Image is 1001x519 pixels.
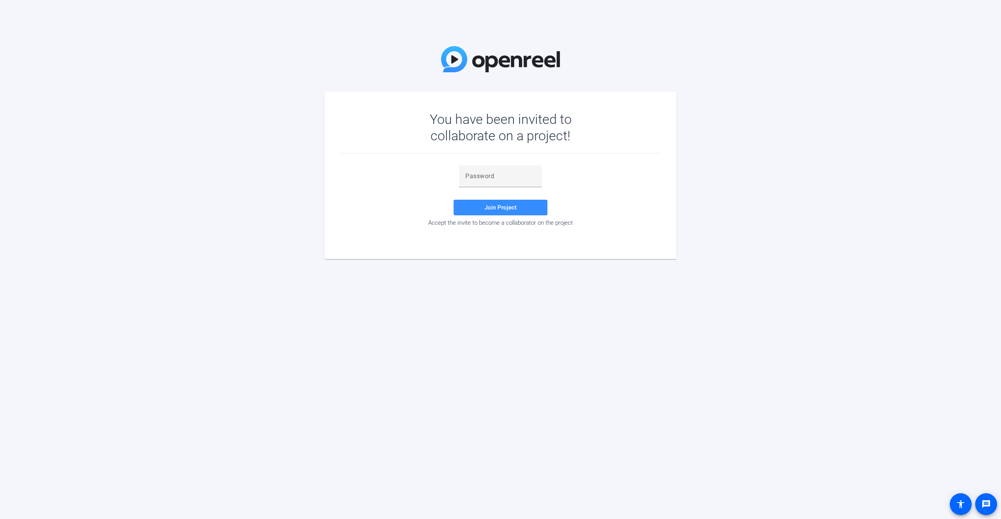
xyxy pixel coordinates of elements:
[484,204,517,211] span: Join Project
[981,499,991,509] mat-icon: message
[454,200,547,215] button: Join Project
[465,172,536,181] input: Password
[340,219,661,226] div: Accept the invite to become a collaborator on the project
[441,46,560,72] img: OpenReel Logo
[407,111,594,144] div: You have been invited to collaborate on a project!
[956,499,965,509] mat-icon: accessibility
